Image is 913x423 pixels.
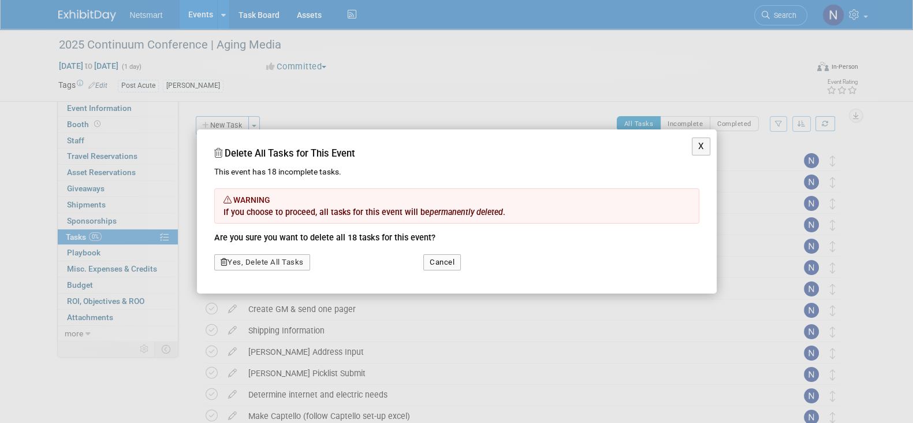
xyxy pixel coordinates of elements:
button: Cancel [423,254,461,270]
div: This event has 18 incomplete tasks. [214,166,699,178]
i: permanently deleted [430,207,503,217]
span: WARNING [233,195,270,205]
div: If you choose to proceed, all tasks for this event will be . [223,206,690,218]
div: Delete All Tasks for This Event [214,147,699,161]
button: X [692,138,711,155]
button: Yes, Delete All Tasks [214,254,310,270]
div: Are you sure you want to delete all 18 tasks for this event? [214,232,699,244]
